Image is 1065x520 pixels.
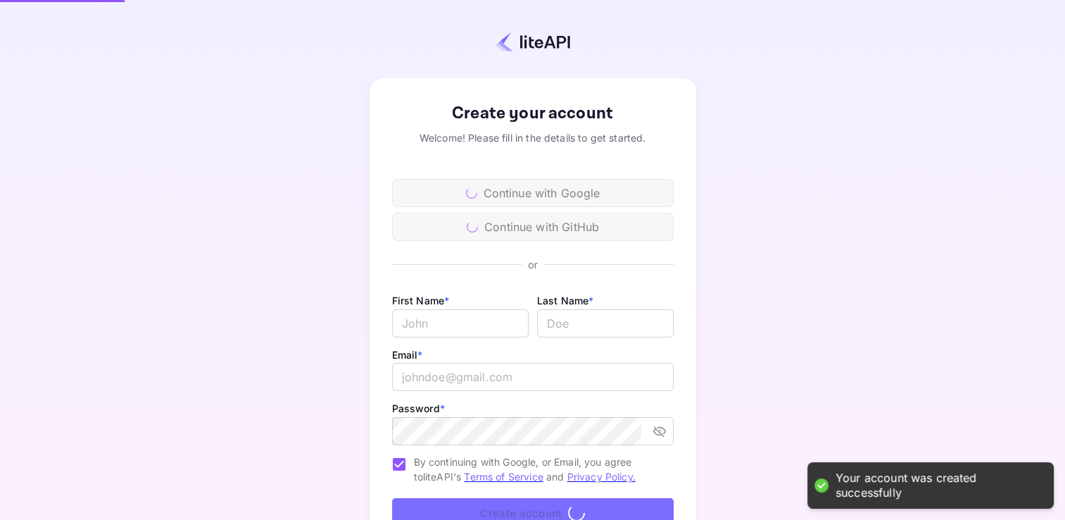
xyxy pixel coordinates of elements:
div: Create your account [392,101,674,126]
div: Welcome! Please fill in the details to get started. [392,130,674,145]
input: John [392,309,529,338]
a: Privacy Policy. [567,471,636,483]
a: Terms of Service [464,471,543,483]
label: Last Name [537,295,594,307]
input: Doe [537,309,674,338]
div: Continue with Google [392,179,674,207]
div: Your account was created successfully [836,471,1040,500]
img: liteapi [496,32,570,52]
label: First Name [392,295,450,307]
label: Email [392,349,423,361]
label: Password [392,402,445,414]
div: Continue with GitHub [392,213,674,241]
input: johndoe@gmail.com [392,363,674,391]
button: toggle password visibility [647,419,672,444]
span: By continuing with Google, or Email, you agree to liteAPI's and [414,454,662,484]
